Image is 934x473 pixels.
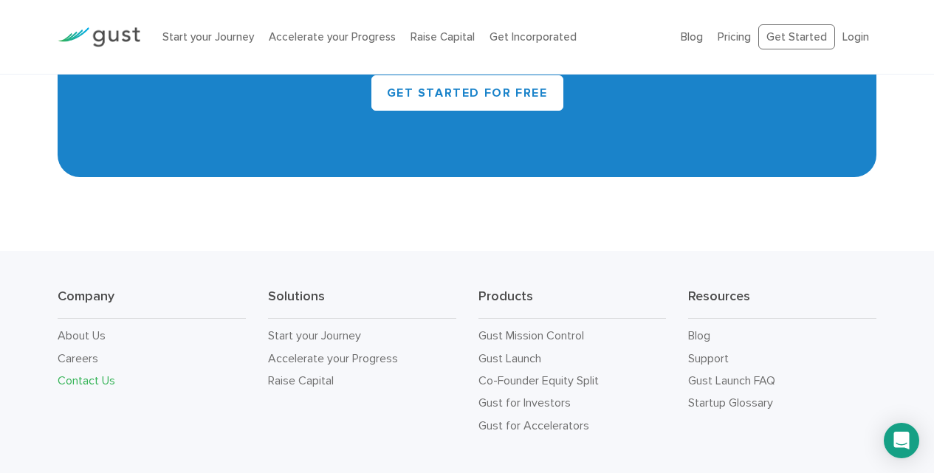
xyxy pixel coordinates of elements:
[269,30,396,44] a: Accelerate your Progress
[268,373,334,387] a: Raise Capital
[478,288,667,319] h3: Products
[681,30,703,44] a: Blog
[58,328,106,342] a: About Us
[478,396,571,410] a: Gust for Investors
[58,288,246,319] h3: Company
[688,314,934,473] iframe: Chat Widget
[162,30,254,44] a: Start your Journey
[478,351,541,365] a: Gust Launch
[478,418,589,432] a: Gust for Accelerators
[758,24,835,50] a: Get Started
[371,75,563,111] a: Get Started for Free
[268,351,398,365] a: Accelerate your Progress
[688,288,876,319] h3: Resources
[268,288,456,319] h3: Solutions
[490,30,577,44] a: Get Incorporated
[58,373,115,387] a: Contact Us
[58,27,140,47] img: Gust Logo
[411,30,475,44] a: Raise Capital
[478,328,584,342] a: Gust Mission Control
[718,30,751,44] a: Pricing
[842,30,869,44] a: Login
[268,328,361,342] a: Start your Journey
[58,351,98,365] a: Careers
[478,373,599,387] a: Co-Founder Equity Split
